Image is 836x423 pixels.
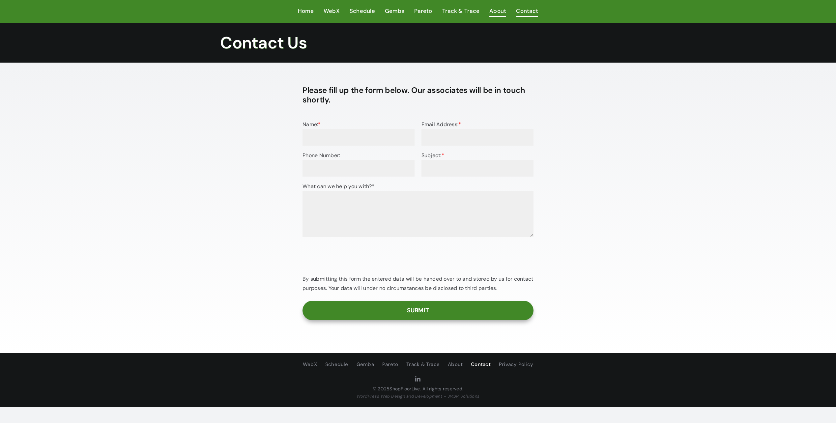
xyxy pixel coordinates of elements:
textarea: What can we help you with?* [303,191,533,237]
a: Pareto [382,360,398,370]
h3: Please fill up the form below. Our associates will be in touch shortly. [303,86,533,105]
a: WordPress Web Design and Development – JMBR Solutions [357,393,480,399]
label: Email Address: [421,121,533,140]
label: Phone Number: [303,152,415,171]
a: Pareto [414,6,432,16]
span: Privacy Policy [499,360,533,369]
span: WebX [303,360,317,369]
span: Gemba [357,360,374,369]
label: What can we help you with?* [303,183,533,217]
input: Phone Number: [303,160,415,177]
a: ShopFloorLive [389,386,420,392]
form: Contact form [303,120,533,321]
span: Pareto [382,360,398,369]
a: Schedule [350,6,375,16]
a: Gemba [357,360,374,370]
span: About [448,360,463,369]
a: Privacy Policy [499,360,533,370]
a: Schedule [325,360,348,370]
nav: Footer Navigation [220,360,616,370]
input: Name:* [303,129,415,146]
label: Name: [303,121,415,140]
span: Schedule [325,360,348,369]
a: Home [298,6,314,16]
a: WebX [303,360,317,370]
span: Contact [471,360,491,369]
input: Email Address:* [421,129,533,146]
a: linkedin [415,376,420,381]
a: Contact [516,6,538,16]
h1: Contact Us [220,33,616,53]
a: About [448,360,463,370]
a: Contact [471,360,491,370]
a: Track & Trace [442,6,479,16]
input: Submit [303,301,533,320]
label: Subject: [421,152,533,171]
a: Gemba [385,6,404,16]
a: About [489,6,506,16]
input: Subject:* [421,160,533,177]
iframe: reCAPTCHA [303,244,403,269]
p: © 2025 . All rights reserved. [220,385,616,393]
span: Track & Trace [406,360,440,369]
p: By submitting this form the entered data will be handed over to and stored by us for contact purp... [303,274,533,293]
a: Track & Trace [406,360,440,370]
a: WebX [324,6,340,16]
